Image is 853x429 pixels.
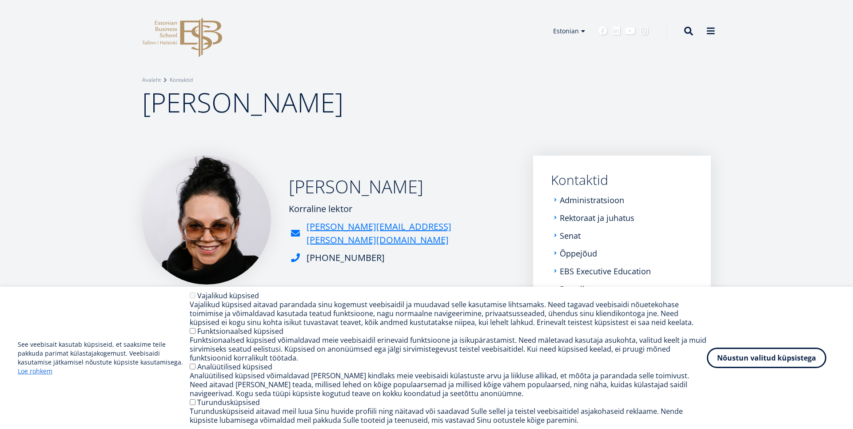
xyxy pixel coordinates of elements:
label: Vajalikud küpsised [197,291,259,301]
a: Senat [560,231,581,240]
a: Kontaktid [170,76,193,84]
a: Linkedin [612,27,621,36]
a: Instagram [640,27,649,36]
a: Facebook [598,27,607,36]
a: [PERSON_NAME][EMAIL_ADDRESS][PERSON_NAME][DOMAIN_NAME] [307,220,515,247]
a: Rektoraat ja juhatus [560,213,634,222]
label: Funktsionaalsed küpsised [197,326,283,336]
label: Analüütilised küpsised [197,362,272,372]
span: [PERSON_NAME] [142,84,343,120]
a: Administratsioon [560,196,624,204]
a: Pressile [560,285,589,293]
a: Loe rohkem [18,367,52,376]
a: Avaleht [142,76,161,84]
label: Turundusküpsised [197,397,260,407]
a: EBS Executive Education [560,267,651,276]
div: Vajalikud küpsised aitavad parandada sinu kogemust veebisaidil ja muudavad selle kasutamise lihts... [190,300,707,327]
div: [PHONE_NUMBER] [307,251,385,265]
div: Funktsionaalsed küpsised võimaldavad meie veebisaidil erinevaid funktsioone ja isikupärastamist. ... [190,336,707,362]
p: See veebisait kasutab küpsiseid, et saaksime teile pakkuda parimat külastajakogemust. Veebisaidi ... [18,340,190,376]
a: Õppejõud [560,249,597,258]
div: Korraline lektor [289,202,515,216]
a: Kontaktid [551,173,693,187]
h2: [PERSON_NAME] [289,176,515,198]
img: Tiia Reimal [142,156,271,285]
a: Youtube [625,27,635,36]
div: Analüütilised küpsised võimaldavad [PERSON_NAME] kindlaks meie veebisaidi külastuste arvu ja liik... [190,371,707,398]
button: Nõustun valitud küpsistega [707,348,826,368]
div: Turundusküpsiseid aitavad meil luua Sinu huvide profiili ning näitavad või saadavad Sulle sellel ... [190,407,707,425]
